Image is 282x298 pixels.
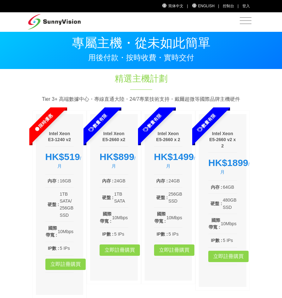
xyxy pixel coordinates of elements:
[223,4,234,8] a: 控制台
[218,3,219,9] li: |
[210,201,222,206] b: 硬盤 :
[45,151,74,169] div: /月
[114,230,128,238] td: 5 IPs
[46,226,57,238] b: 國際帶寬 :
[237,13,255,29] button: Toggle navigation
[166,210,182,225] td: 10Mbps
[222,183,237,191] td: 64GB
[102,195,114,200] b: 硬盤 :
[60,177,74,185] td: 16GB
[238,3,239,9] li: |
[48,202,59,207] b: 硬盤 :
[125,96,178,149] span: 數量有限
[211,238,222,243] b: IP數 :
[168,190,182,205] td: 256GB SSD
[100,211,112,223] b: 國際帶寬 :
[100,244,140,256] a: 立即註冊購買
[192,4,215,8] a: English
[102,232,113,237] b: IP數 :
[48,246,59,251] b: IP數 :
[154,244,194,256] a: 立即註冊購買
[48,178,59,183] b: 內存 :
[100,151,128,169] div: /月
[221,216,237,231] td: 10Mbps
[154,211,166,223] b: 國際帶寬 :
[211,185,222,190] b: 內存 :
[32,95,250,103] p: Tier 3+ 高端數據中心・專線直通大陸・24/7專業技術支持・戴爾超微等國際品牌主機硬件
[162,4,184,8] a: 简体中文
[60,244,74,252] td: 5 IPs
[17,96,70,149] span: 限時優惠
[154,152,194,162] strong: HK$1499
[45,152,80,162] strong: HK$519
[222,237,237,244] td: 5 IPs
[32,37,250,49] p: 專屬主機・從未如此簡單
[32,54,250,61] p: 用後付款・按時收費・實時交付
[114,190,128,205] td: 1TB SATA
[100,152,134,162] strong: HK$899
[59,190,74,219] td: 1TB SATA/ 256GB SSD
[154,151,183,169] div: /月
[187,3,188,9] li: |
[208,157,237,175] div: /月
[208,251,249,262] a: 立即註冊購買
[114,177,128,185] td: 24GB
[57,224,74,239] td: 10Mbps
[168,177,182,185] td: 24GB
[102,178,114,183] b: 內存 :
[242,4,250,8] a: 登入
[157,232,168,237] b: IP數 :
[76,72,206,85] h1: 精選主機計劃
[156,178,168,183] b: 內存 :
[112,210,128,225] td: 10Mbps
[156,195,168,200] b: 硬盤 :
[209,218,220,230] b: 國際帶寬 :
[222,196,237,211] td: 480GB SSD
[168,230,182,238] td: 5 IPs
[180,96,233,149] span: 數量有限
[71,96,124,149] span: 數量有限
[45,259,86,270] a: 立即註冊購買
[208,158,248,168] strong: HK$1899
